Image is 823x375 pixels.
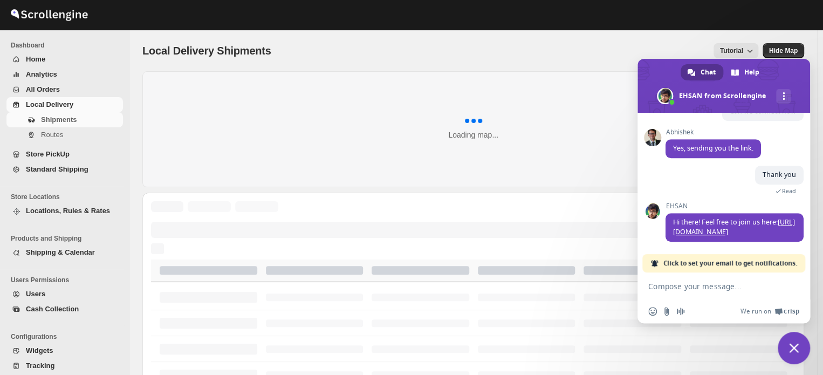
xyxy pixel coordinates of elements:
span: Hide Map [769,46,798,55]
span: Hi there! Feel free to join us here: [673,217,795,236]
span: Home [26,55,45,63]
button: Routes [6,127,123,142]
button: Tutorial [714,43,758,58]
button: Cash Collection [6,302,123,317]
span: Cash Collection [26,305,79,313]
button: Tracking [6,358,123,373]
span: Standard Shipping [26,165,88,173]
span: Tutorial [720,47,743,54]
span: All Orders [26,85,60,93]
div: Loading map... [448,129,498,140]
span: We run on [740,307,771,316]
button: Shipping & Calendar [6,245,123,260]
span: Store Locations [11,193,124,201]
button: Home [6,52,123,67]
span: Local Delivery [26,100,73,108]
span: Users Permissions [11,276,124,284]
textarea: Compose your message... [648,282,776,291]
div: Close chat [778,332,810,364]
a: [URL][DOMAIN_NAME] [673,217,795,236]
span: Read [782,187,796,195]
span: Tracking [26,362,54,370]
span: Analytics [26,70,57,78]
button: Map action label [763,43,804,58]
span: Shipping & Calendar [26,248,95,256]
span: Products and Shipping [11,234,124,243]
span: Chat [701,64,716,80]
span: Shipments [41,115,77,124]
button: Shipments [6,112,123,127]
span: Abhishek [666,128,761,136]
span: Send a file [662,307,671,316]
span: Click to set your email to get notifications. [663,254,797,272]
span: Store PickUp [26,150,70,158]
span: Widgets [26,346,53,354]
div: Help [724,64,767,80]
button: Locations, Rules & Rates [6,203,123,219]
span: Dashboard [11,41,124,50]
span: Audio message [676,307,685,316]
span: Locations, Rules & Rates [26,207,110,215]
span: Users [26,290,45,298]
span: EHSAN [666,202,804,210]
span: Thank you [763,170,796,179]
span: Insert an emoji [648,307,657,316]
span: Crisp [784,307,799,316]
button: Analytics [6,67,123,82]
span: Routes [41,131,63,139]
button: Users [6,287,123,302]
button: Widgets [6,343,123,358]
div: Chat [681,64,723,80]
button: All Orders [6,82,123,97]
span: Local Delivery Shipments [142,45,271,57]
span: Help [744,64,759,80]
span: Yes, sending you the link. [673,144,753,153]
a: We run onCrisp [740,307,799,316]
span: Configurations [11,332,124,341]
div: More channels [776,89,791,104]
